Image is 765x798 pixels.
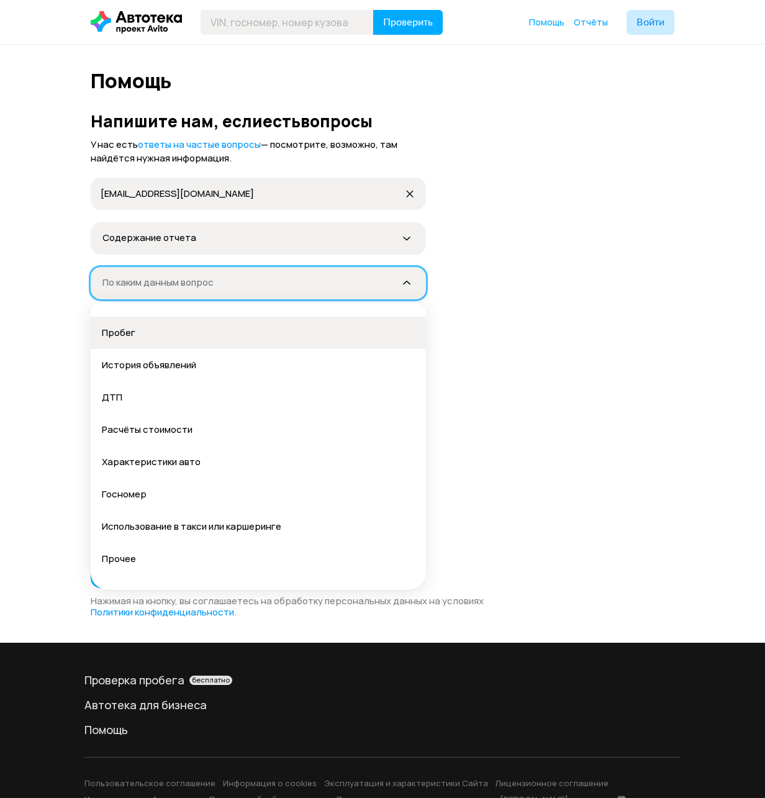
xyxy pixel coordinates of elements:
[383,17,433,27] span: Проверить
[84,697,681,712] a: Автотека для бизнеса
[102,359,415,371] div: История объявлений
[102,488,415,501] div: Госномер
[201,10,374,35] input: VIN, госномер, номер кузова
[91,605,234,619] a: Политики конфиденциальности
[102,520,415,533] div: Использование в такси или каршеринге
[397,181,422,206] button: закрыть
[91,112,674,130] h2: Напишите нам, если есть вопросы
[102,391,415,404] div: ДТП
[102,232,399,244] div: Содержание отчета
[192,676,230,684] span: бесплатно
[138,138,261,151] a: ответы на частые вопросы
[627,10,674,35] button: Войти
[223,778,317,789] a: Информация о cookies
[102,424,415,436] div: Расчёты стоимости
[324,778,488,789] a: Эксплуатация и характеристики Сайта
[101,187,404,199] input: закрыть
[529,16,564,28] span: Помощь
[102,456,415,468] div: Характеристики авто
[91,138,426,165] p: У нас есть — посмотрите, возможно, там найдётся нужная информация.
[373,10,443,35] button: Проверить
[102,276,399,289] div: По каким данным вопрос
[84,673,681,687] div: Проверка пробега
[102,327,415,339] div: Пробег
[529,16,564,29] a: Помощь
[574,16,608,29] a: Отчёты
[84,778,215,789] a: Пользовательское соглашение
[574,16,608,28] span: Отчёты
[636,17,664,27] span: Войти
[91,70,674,92] h1: Помощь
[84,722,681,737] a: Помощь
[91,596,674,618] div: Нажимая на кнопку, вы соглашаетесь на обработку персональных данных на условиях .
[496,778,609,789] a: Лицензионное соглашение
[84,673,681,687] a: Проверка пробегабесплатно
[102,553,415,565] div: Прочее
